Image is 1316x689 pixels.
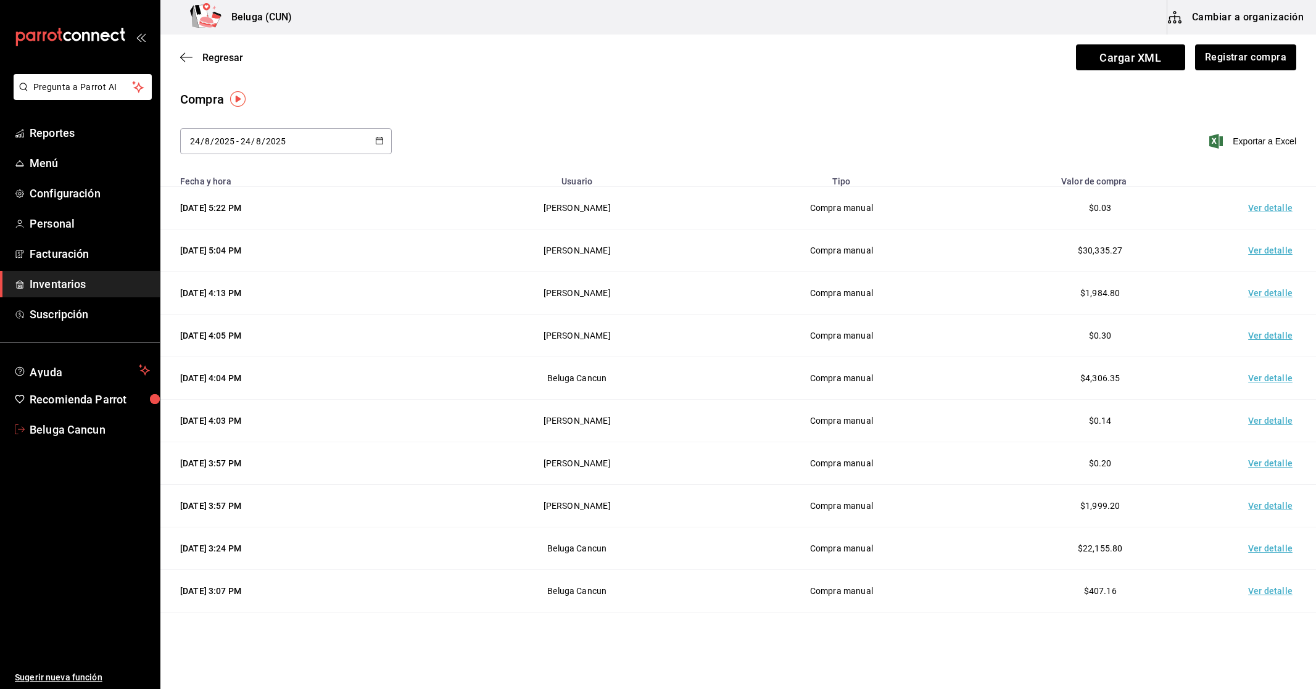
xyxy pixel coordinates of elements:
[1230,570,1316,613] td: Ver detalle
[180,585,427,597] div: [DATE] 3:07 PM
[712,485,970,527] td: Compra manual
[30,245,150,262] span: Facturación
[255,136,262,146] input: Month
[712,272,970,315] td: Compra manual
[30,421,150,438] span: Beluga Cancun
[442,485,712,527] td: [PERSON_NAME]
[1230,357,1316,400] td: Ver detalle
[1230,442,1316,485] td: Ver detalle
[180,287,427,299] div: [DATE] 4:13 PM
[180,415,427,427] div: [DATE] 4:03 PM
[189,136,201,146] input: Day
[1212,134,1296,149] button: Exportar a Excel
[1230,527,1316,570] td: Ver detalle
[230,91,246,107] img: Tooltip marker
[204,136,210,146] input: Month
[1230,315,1316,357] td: Ver detalle
[1089,331,1112,340] span: $0.30
[712,315,970,357] td: Compra manual
[970,169,1230,187] th: Valor de compra
[442,527,712,570] td: Beluga Cancun
[30,363,134,378] span: Ayuda
[180,500,427,512] div: [DATE] 3:57 PM
[712,527,970,570] td: Compra manual
[30,125,150,141] span: Reportes
[712,187,970,229] td: Compra manual
[180,52,243,64] button: Regresar
[442,357,712,400] td: Beluga Cancun
[30,276,150,292] span: Inventarios
[712,229,970,272] td: Compra manual
[1089,203,1112,213] span: $0.03
[442,400,712,442] td: [PERSON_NAME]
[180,244,427,257] div: [DATE] 5:04 PM
[33,81,133,94] span: Pregunta a Parrot AI
[1195,44,1296,70] button: Registrar compra
[1230,613,1316,655] td: Ver detalle
[265,136,286,146] input: Year
[221,10,292,25] h3: Beluga (CUN)
[442,570,712,613] td: Beluga Cancun
[442,613,712,655] td: Beluga Cancun
[214,136,235,146] input: Year
[1230,272,1316,315] td: Ver detalle
[14,74,152,100] button: Pregunta a Parrot AI
[1089,416,1112,426] span: $0.14
[30,391,150,408] span: Recomienda Parrot
[160,169,442,187] th: Fecha y hora
[180,457,427,469] div: [DATE] 3:57 PM
[1230,485,1316,527] td: Ver detalle
[712,613,970,655] td: Compra manual
[9,89,152,102] a: Pregunta a Parrot AI
[240,136,251,146] input: Day
[136,32,146,42] button: open_drawer_menu
[712,570,970,613] td: Compra manual
[236,136,239,146] span: -
[1230,229,1316,272] td: Ver detalle
[201,136,204,146] span: /
[442,229,712,272] td: [PERSON_NAME]
[1080,501,1120,511] span: $1,999.20
[1230,400,1316,442] td: Ver detalle
[1080,373,1120,383] span: $4,306.35
[180,372,427,384] div: [DATE] 4:04 PM
[1078,543,1123,553] span: $22,155.80
[1084,586,1117,596] span: $407.16
[712,169,970,187] th: Tipo
[442,315,712,357] td: [PERSON_NAME]
[712,442,970,485] td: Compra manual
[712,400,970,442] td: Compra manual
[442,442,712,485] td: [PERSON_NAME]
[442,187,712,229] td: [PERSON_NAME]
[442,272,712,315] td: [PERSON_NAME]
[15,671,150,684] span: Sugerir nueva función
[1080,288,1120,298] span: $1,984.80
[442,169,712,187] th: Usuario
[210,136,214,146] span: /
[251,136,255,146] span: /
[1089,458,1112,468] span: $0.20
[712,357,970,400] td: Compra manual
[30,215,150,232] span: Personal
[180,90,224,109] div: Compra
[30,155,150,171] span: Menú
[1230,187,1316,229] td: Ver detalle
[30,185,150,202] span: Configuración
[1076,44,1185,70] span: Cargar XML
[1078,245,1123,255] span: $30,335.27
[202,52,243,64] span: Regresar
[30,306,150,323] span: Suscripción
[180,329,427,342] div: [DATE] 4:05 PM
[180,202,427,214] div: [DATE] 5:22 PM
[262,136,265,146] span: /
[180,542,427,555] div: [DATE] 3:24 PM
